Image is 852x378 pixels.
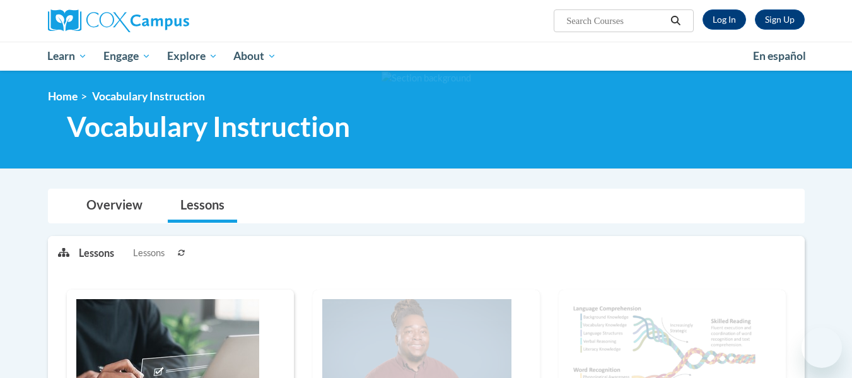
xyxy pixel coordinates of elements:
span: Vocabulary Instruction [67,110,350,143]
span: Explore [167,49,218,64]
span: Vocabulary Instruction [92,90,205,103]
p: Lessons [79,246,114,260]
a: About [225,42,284,71]
a: Explore [159,42,226,71]
img: Cox Campus [48,9,189,32]
span: Lessons [133,246,165,260]
div: Main menu [29,42,824,71]
input: Search Courses [565,13,666,28]
a: Lessons [168,189,237,223]
a: Engage [95,42,159,71]
a: En español [745,43,814,69]
a: Log In [703,9,746,30]
a: Learn [40,42,96,71]
span: Engage [103,49,151,64]
img: Section background [382,71,471,85]
button: Search [666,13,685,28]
iframe: Button to launch messaging window [802,328,842,368]
a: Register [755,9,805,30]
span: Learn [47,49,87,64]
a: Overview [74,189,155,223]
span: En español [753,49,806,62]
a: Home [48,90,78,103]
span: About [233,49,276,64]
a: Cox Campus [48,9,288,32]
